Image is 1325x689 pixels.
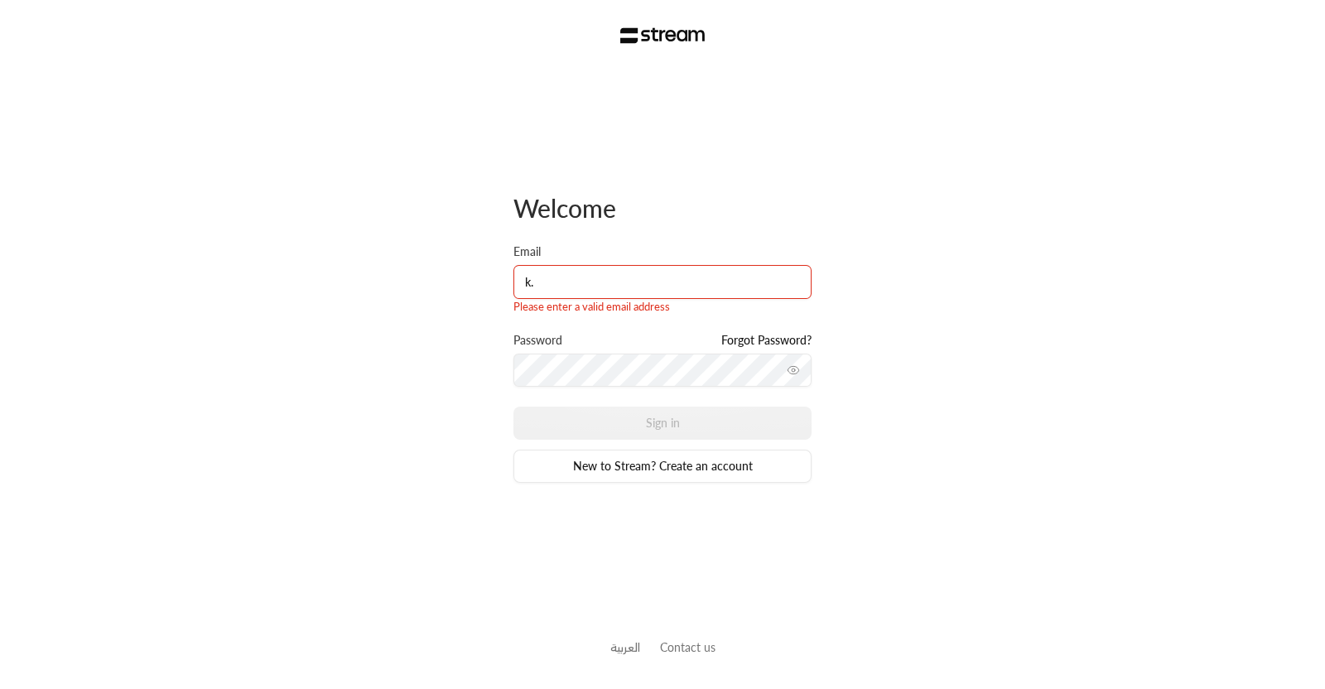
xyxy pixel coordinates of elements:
[513,243,541,260] label: Email
[721,332,812,349] a: Forgot Password?
[620,27,706,44] img: Stream Logo
[513,193,616,223] span: Welcome
[780,357,807,383] button: toggle password visibility
[513,299,812,316] div: Please enter a valid email address
[610,632,640,662] a: العربية
[513,332,562,349] label: Password
[660,640,715,654] a: Contact us
[513,450,812,483] a: New to Stream? Create an account
[660,638,715,656] button: Contact us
